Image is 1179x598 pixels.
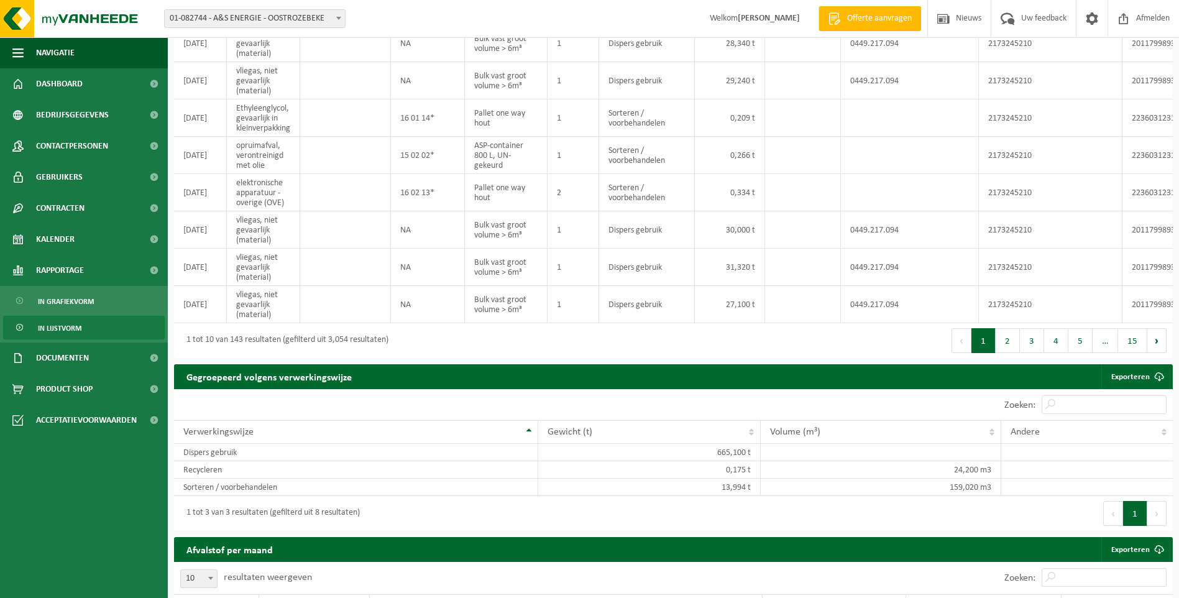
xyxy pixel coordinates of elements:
[391,174,465,211] td: 16 02 13*
[391,286,465,323] td: NA
[841,25,979,62] td: 0449.217.094
[227,137,300,174] td: opruimafval, verontreinigd met olie
[174,249,227,286] td: [DATE]
[599,62,695,99] td: Dispers gebruik
[174,537,285,561] h2: Afvalstof per maand
[174,25,227,62] td: [DATE]
[174,444,538,461] td: Dispers gebruik
[465,286,548,323] td: Bulk vast groot volume > 6m³
[391,211,465,249] td: NA
[695,286,765,323] td: 27,100 t
[164,9,346,28] span: 01-082744 - A&S ENERGIE - OOSTROZEBEKE
[1123,501,1147,526] button: 1
[36,68,83,99] span: Dashboard
[391,62,465,99] td: NA
[36,193,85,224] span: Contracten
[227,286,300,323] td: vliegas, niet gevaarlijk (material)
[174,461,538,479] td: Recycleren
[979,62,1122,99] td: 2173245210
[548,137,599,174] td: 1
[36,131,108,162] span: Contactpersonen
[174,211,227,249] td: [DATE]
[548,211,599,249] td: 1
[695,25,765,62] td: 28,340 t
[841,62,979,99] td: 0449.217.094
[952,328,971,353] button: Previous
[227,99,300,137] td: Ethyleenglycol, gevaarlijk in kleinverpakking
[1147,328,1167,353] button: Next
[174,62,227,99] td: [DATE]
[844,12,915,25] span: Offerte aanvragen
[174,479,538,496] td: Sorteren / voorbehandelen
[227,174,300,211] td: elektronische apparatuur - overige (OVE)
[538,479,761,496] td: 13,994 t
[181,570,217,587] span: 10
[1103,501,1123,526] button: Previous
[695,99,765,137] td: 0,209 t
[465,99,548,137] td: Pallet one way hout
[224,573,312,582] label: resultaten weergeven
[36,343,89,374] span: Documenten
[465,62,548,99] td: Bulk vast groot volume > 6m³
[227,211,300,249] td: vliegas, niet gevaarlijk (material)
[548,99,599,137] td: 1
[465,25,548,62] td: Bulk vast groot volume > 6m³
[548,174,599,211] td: 2
[979,249,1122,286] td: 2173245210
[1004,573,1035,583] label: Zoeken:
[1118,328,1147,353] button: 15
[695,174,765,211] td: 0,334 t
[36,255,84,286] span: Rapportage
[174,99,227,137] td: [DATE]
[36,99,109,131] span: Bedrijfsgegevens
[979,99,1122,137] td: 2173245210
[391,25,465,62] td: NA
[841,249,979,286] td: 0449.217.094
[538,444,761,461] td: 665,100 t
[391,137,465,174] td: 15 02 02*
[770,427,820,437] span: Volume (m³)
[465,249,548,286] td: Bulk vast groot volume > 6m³
[227,62,300,99] td: vliegas, niet gevaarlijk (material)
[1068,328,1093,353] button: 5
[465,211,548,249] td: Bulk vast groot volume > 6m³
[548,249,599,286] td: 1
[599,174,695,211] td: Sorteren / voorbehandelen
[979,137,1122,174] td: 2173245210
[599,286,695,323] td: Dispers gebruik
[979,25,1122,62] td: 2173245210
[391,99,465,137] td: 16 01 14*
[761,461,1001,479] td: 24,200 m3
[465,174,548,211] td: Pallet one way hout
[841,286,979,323] td: 0449.217.094
[183,427,254,437] span: Verwerkingswijze
[599,249,695,286] td: Dispers gebruik
[38,290,94,313] span: In grafiekvorm
[979,174,1122,211] td: 2173245210
[599,99,695,137] td: Sorteren / voorbehandelen
[165,10,345,27] span: 01-082744 - A&S ENERGIE - OOSTROZEBEKE
[1004,400,1035,410] label: Zoeken:
[180,329,388,352] div: 1 tot 10 van 143 resultaten (gefilterd uit 3,054 resultaten)
[36,162,83,193] span: Gebruikers
[548,25,599,62] td: 1
[599,211,695,249] td: Dispers gebruik
[36,405,137,436] span: Acceptatievoorwaarden
[1011,427,1040,437] span: Andere
[36,224,75,255] span: Kalender
[538,461,761,479] td: 0,175 t
[3,289,165,313] a: In grafiekvorm
[996,328,1020,353] button: 2
[465,137,548,174] td: ASP-container 800 L, UN-gekeurd
[180,502,360,525] div: 1 tot 3 van 3 resultaten (gefilterd uit 8 resultaten)
[979,286,1122,323] td: 2173245210
[841,211,979,249] td: 0449.217.094
[819,6,921,31] a: Offerte aanvragen
[174,174,227,211] td: [DATE]
[695,249,765,286] td: 31,320 t
[971,328,996,353] button: 1
[738,14,800,23] strong: [PERSON_NAME]
[761,479,1001,496] td: 159,020 m3
[1147,501,1167,526] button: Next
[1093,328,1118,353] span: …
